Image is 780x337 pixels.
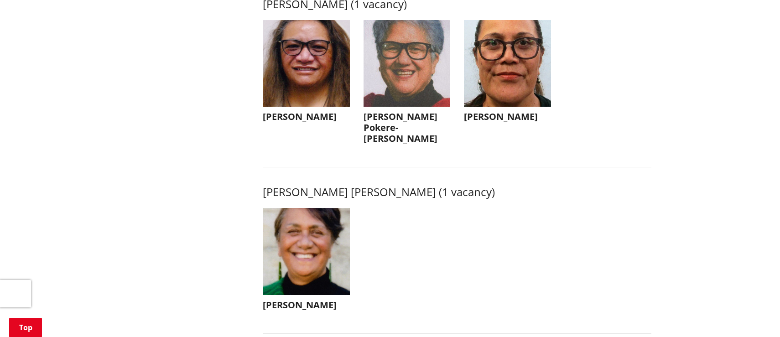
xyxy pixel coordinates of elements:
[263,208,350,315] button: [PERSON_NAME]
[364,20,451,149] button: [PERSON_NAME] Pokere-[PERSON_NAME]
[263,300,350,311] h3: [PERSON_NAME]
[464,20,551,107] img: WO-W-RA__DIXON-HARRIS_E__sDJF2
[9,318,42,337] a: Top
[263,208,350,295] img: WO-W-RU__TURNER_T__FSbcs
[364,111,451,144] h3: [PERSON_NAME] Pokere-[PERSON_NAME]
[364,20,451,107] img: WO-W-RA__POKERE-PHILLIPS_D__pS5sY
[464,111,551,122] h3: [PERSON_NAME]
[263,20,350,127] button: [PERSON_NAME]
[263,186,651,199] h3: [PERSON_NAME] [PERSON_NAME] (1 vacancy)
[464,20,551,127] button: [PERSON_NAME]
[263,20,350,107] img: WO-W-RA__ELLIS_R__GmtMW
[738,299,771,332] iframe: Messenger Launcher
[263,111,350,122] h3: [PERSON_NAME]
